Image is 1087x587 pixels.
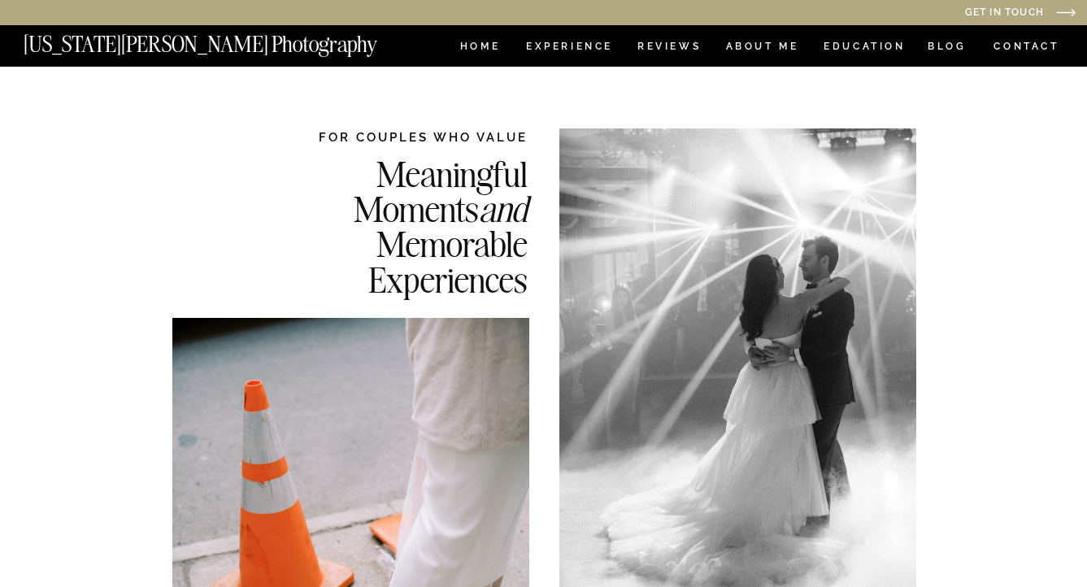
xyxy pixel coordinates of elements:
h2: Meaningful Moments Memorable Experiences [271,156,528,295]
h2: FOR COUPLES WHO VALUE [271,128,528,146]
a: HOME [457,41,503,55]
a: BLOG [928,41,967,55]
a: [US_STATE][PERSON_NAME] Photography [24,33,432,47]
a: CONTACT [993,37,1060,55]
a: ABOUT ME [725,41,799,55]
a: EDUCATION [822,41,907,55]
i: and [479,186,528,231]
a: Experience [526,41,611,55]
a: REVIEWS [637,41,698,55]
a: Get in Touch [799,7,1044,20]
